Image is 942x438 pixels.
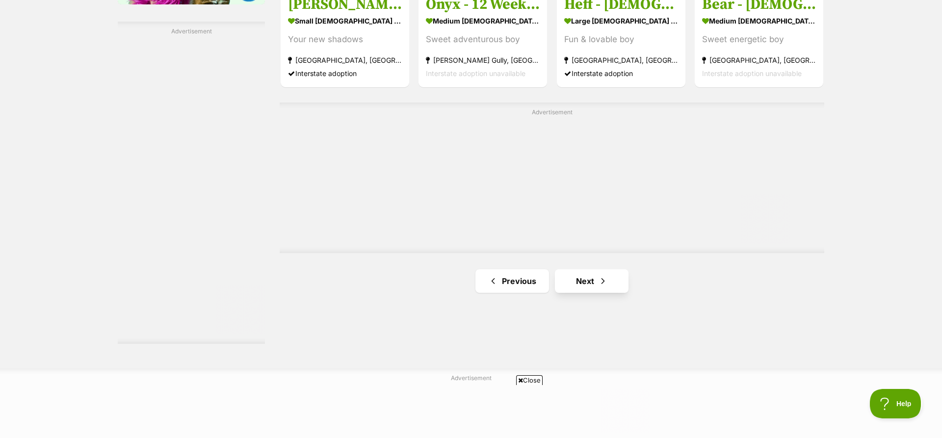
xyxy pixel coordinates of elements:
[702,69,802,77] span: Interstate adoption unavailable
[564,32,678,46] div: Fun & lovable boy
[118,22,265,344] div: Advertisement
[564,13,678,27] strong: large [DEMOGRAPHIC_DATA] Dog
[702,32,816,46] div: Sweet energetic boy
[288,66,402,79] div: Interstate adoption
[288,13,402,27] strong: small [DEMOGRAPHIC_DATA] Dog
[426,13,540,27] strong: medium [DEMOGRAPHIC_DATA] Dog
[426,69,525,77] span: Interstate adoption unavailable
[564,53,678,66] strong: [GEOGRAPHIC_DATA], [GEOGRAPHIC_DATA]
[118,40,265,334] iframe: Advertisement
[702,13,816,27] strong: medium [DEMOGRAPHIC_DATA] Dog
[292,389,650,433] iframe: Advertisement
[314,121,790,243] iframe: Advertisement
[702,53,816,66] strong: [GEOGRAPHIC_DATA], [GEOGRAPHIC_DATA]
[288,32,402,46] div: Your new shadows
[426,32,540,46] div: Sweet adventurous boy
[288,53,402,66] strong: [GEOGRAPHIC_DATA], [GEOGRAPHIC_DATA]
[426,53,540,66] strong: [PERSON_NAME] Gully, [GEOGRAPHIC_DATA]
[516,375,543,385] span: Close
[280,269,824,293] nav: Pagination
[555,269,628,293] a: Next page
[280,103,824,253] div: Advertisement
[564,66,678,79] div: Interstate adoption
[870,389,922,418] iframe: Help Scout Beacon - Open
[475,269,549,293] a: Previous page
